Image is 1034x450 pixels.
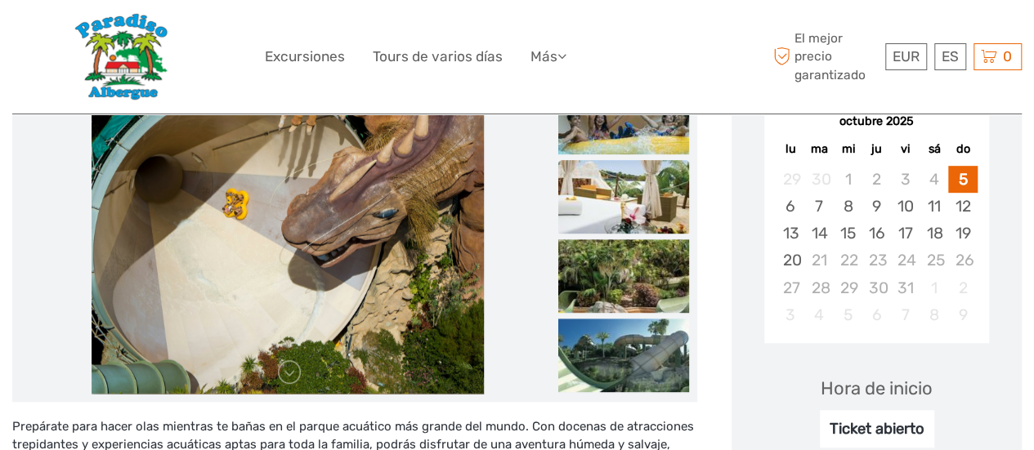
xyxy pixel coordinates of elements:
div: Not available sábado, 25 de octubre de 2025 [920,247,948,274]
div: Hora de inicio [821,376,933,401]
div: Not available sábado, 4 de octubre de 2025 [920,166,948,193]
img: Albergue Paradiso - Tours y Actividades [74,12,169,101]
div: Ticket abierto [820,410,934,448]
div: Not available domingo, 9 de noviembre de 2025 [948,301,977,328]
div: Choose sábado, 18 de octubre de 2025 [920,220,948,247]
span: El mejor precio garantizado [769,29,881,84]
div: Choose viernes, 17 de octubre de 2025 [891,220,920,247]
div: Not available jueves, 23 de octubre de 2025 [862,247,891,274]
div: Choose martes, 7 de octubre de 2025 [805,193,834,220]
div: ju [862,138,891,160]
img: ef2cbbdd06aa4982b57e83c9520aa5e3_slider_thumbnail.jpg [558,160,689,234]
div: Not available domingo, 26 de octubre de 2025 [948,247,977,274]
div: Choose sábado, 11 de octubre de 2025 [920,193,948,220]
div: Not available jueves, 2 de octubre de 2025 [862,166,891,193]
div: Not available martes, 30 de septiembre de 2025 [805,166,834,193]
div: Choose jueves, 16 de octubre de 2025 [862,220,891,247]
div: Not available martes, 21 de octubre de 2025 [805,247,834,274]
img: fd6e023068ca46c483aeb61ad35f9163_slider_thumbnail.jpg [558,81,689,154]
span: EUR [893,48,920,65]
div: Choose miércoles, 15 de octubre de 2025 [834,220,862,247]
img: 81b642fd95124e988cbbf5dd6ad46274_main_slider.jpg [92,2,484,394]
div: vi [891,138,920,160]
a: Tours de varios días [373,45,503,69]
div: sá [920,138,948,160]
div: ma [805,138,834,160]
span: 0 [1000,48,1014,65]
div: Not available lunes, 3 de noviembre de 2025 [776,301,804,328]
div: lu [776,138,804,160]
div: Choose jueves, 9 de octubre de 2025 [862,193,891,220]
div: Not available sábado, 8 de noviembre de 2025 [920,301,948,328]
div: Not available viernes, 24 de octubre de 2025 [891,247,920,274]
div: mi [834,138,862,160]
div: Choose miércoles, 8 de octubre de 2025 [834,193,862,220]
div: Not available sábado, 1 de noviembre de 2025 [920,274,948,301]
div: Choose domingo, 12 de octubre de 2025 [948,193,977,220]
div: Choose domingo, 5 de octubre de 2025 [948,166,977,193]
div: Choose domingo, 19 de octubre de 2025 [948,220,977,247]
div: Not available miércoles, 1 de octubre de 2025 [834,166,862,193]
a: Más [530,45,566,69]
div: Not available miércoles, 5 de noviembre de 2025 [834,301,862,328]
img: b65256b58dff4ac9b857df444a162ccf_slider_thumbnail.jpg [558,319,689,392]
a: Excursiones [265,45,345,69]
div: Choose martes, 14 de octubre de 2025 [805,220,834,247]
div: ES [934,43,966,70]
div: Choose lunes, 13 de octubre de 2025 [776,220,804,247]
div: Not available martes, 28 de octubre de 2025 [805,274,834,301]
div: Choose lunes, 6 de octubre de 2025 [776,193,804,220]
div: Not available miércoles, 22 de octubre de 2025 [834,247,862,274]
div: Choose lunes, 20 de octubre de 2025 [776,247,804,274]
div: Not available lunes, 29 de septiembre de 2025 [776,166,804,193]
div: Not available domingo, 2 de noviembre de 2025 [948,274,977,301]
div: do [948,138,977,160]
div: Not available martes, 4 de noviembre de 2025 [805,301,834,328]
div: octubre 2025 [764,114,989,131]
div: Not available jueves, 6 de noviembre de 2025 [862,301,891,328]
div: Not available jueves, 30 de octubre de 2025 [862,274,891,301]
div: Not available viernes, 3 de octubre de 2025 [891,166,920,193]
div: Not available miércoles, 29 de octubre de 2025 [834,274,862,301]
div: Not available lunes, 27 de octubre de 2025 [776,274,804,301]
img: e6e406faa4c54b2687d82319822fca89_slider_thumbnail.jpg [558,239,689,313]
div: Choose viernes, 10 de octubre de 2025 [891,193,920,220]
div: Not available viernes, 31 de octubre de 2025 [891,274,920,301]
div: month 2025-10 [769,166,983,328]
div: Not available viernes, 7 de noviembre de 2025 [891,301,920,328]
